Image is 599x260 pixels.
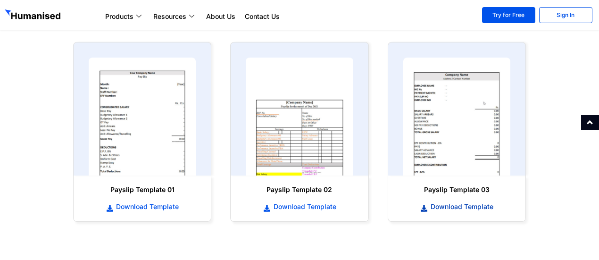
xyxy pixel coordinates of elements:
[240,201,358,212] a: Download Template
[398,185,516,194] h6: Payslip Template 03
[403,58,510,176] img: payslip template
[246,58,353,176] img: payslip template
[5,9,62,22] img: GetHumanised Logo
[83,201,201,212] a: Download Template
[240,185,358,194] h6: Payslip Template 02
[240,11,284,22] a: Contact Us
[149,11,201,22] a: Resources
[428,202,493,211] span: Download Template
[482,7,535,23] a: Try for Free
[271,202,336,211] span: Download Template
[83,185,201,194] h6: Payslip Template 01
[539,7,592,23] a: Sign In
[201,11,240,22] a: About Us
[398,201,516,212] a: Download Template
[100,11,149,22] a: Products
[89,58,196,176] img: payslip template
[114,202,179,211] span: Download Template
